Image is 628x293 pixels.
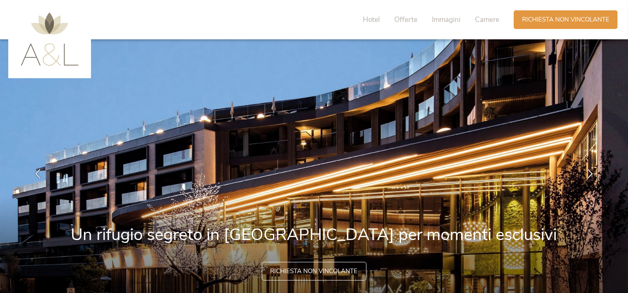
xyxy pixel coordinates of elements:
[394,15,417,24] span: Offerte
[475,15,499,24] span: Camere
[21,12,79,66] img: AMONTI & LUNARIS Wellnessresort
[363,15,380,24] span: Hotel
[432,15,460,24] span: Immagini
[271,267,358,276] span: Richiesta non vincolante
[522,15,609,24] span: Richiesta non vincolante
